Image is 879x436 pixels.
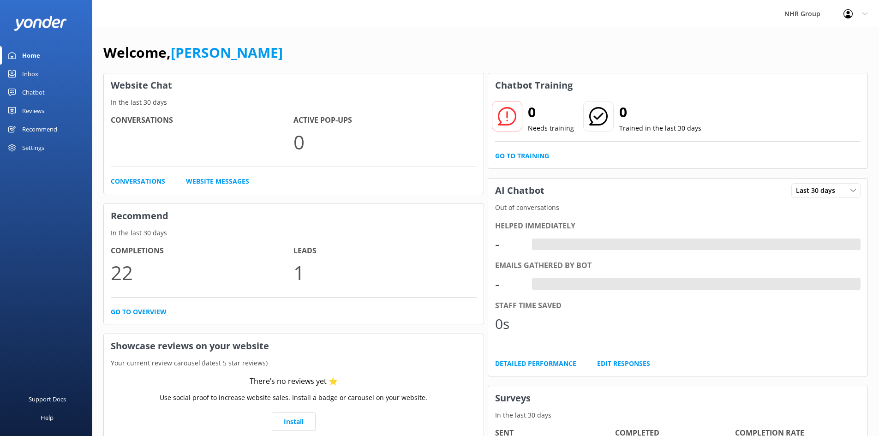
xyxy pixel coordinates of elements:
div: There’s no reviews yet ⭐ [250,376,338,388]
p: In the last 30 days [104,228,484,238]
div: 0s [495,313,523,335]
div: Support Docs [29,390,66,408]
h4: Conversations [111,114,293,126]
p: Your current review carousel (latest 5 star reviews) [104,358,484,368]
h4: Leads [293,245,476,257]
h3: Chatbot Training [488,73,580,97]
h2: 0 [619,101,701,123]
a: [PERSON_NAME] [171,43,283,62]
div: - [532,278,539,290]
a: Go to Training [495,151,549,161]
p: 1 [293,257,476,288]
a: Go to overview [111,307,167,317]
p: Trained in the last 30 days [619,123,701,133]
img: yonder-white-logo.png [14,16,67,31]
p: In the last 30 days [488,410,868,420]
span: Last 30 days [796,185,841,196]
h2: 0 [528,101,574,123]
div: Helped immediately [495,220,861,232]
p: Needs training [528,123,574,133]
h3: Website Chat [104,73,484,97]
div: Help [41,408,54,427]
h4: Active Pop-ups [293,114,476,126]
p: 0 [293,126,476,157]
div: Recommend [22,120,57,138]
a: Detailed Performance [495,358,576,369]
h3: Surveys [488,386,868,410]
h4: Completions [111,245,293,257]
h3: AI Chatbot [488,179,551,203]
div: Home [22,46,40,65]
div: - [495,273,523,295]
a: Conversations [111,176,165,186]
h1: Welcome, [103,42,283,64]
h3: Recommend [104,204,484,228]
a: Install [272,412,316,431]
a: Website Messages [186,176,249,186]
div: Chatbot [22,83,45,102]
p: In the last 30 days [104,97,484,108]
p: 22 [111,257,293,288]
div: - [495,233,523,255]
div: Settings [22,138,44,157]
div: Emails gathered by bot [495,260,861,272]
div: - [532,239,539,251]
p: Out of conversations [488,203,868,213]
div: Inbox [22,65,38,83]
h3: Showcase reviews on your website [104,334,484,358]
div: Staff time saved [495,300,861,312]
div: Reviews [22,102,44,120]
p: Use social proof to increase website sales. Install a badge or carousel on your website. [160,393,427,403]
a: Edit Responses [597,358,650,369]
